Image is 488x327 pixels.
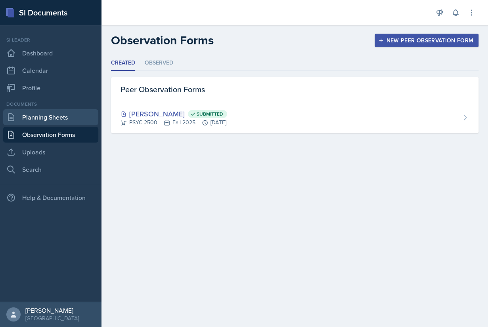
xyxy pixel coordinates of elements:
a: Uploads [3,144,98,160]
a: Dashboard [3,45,98,61]
div: Peer Observation Forms [111,77,478,102]
li: Observed [145,55,173,71]
a: [PERSON_NAME] Submitted PSYC 2500Fall 2025[DATE] [111,102,478,133]
div: PSYC 2500 Fall 2025 [DATE] [121,118,227,127]
div: Documents [3,101,98,108]
a: Profile [3,80,98,96]
a: Planning Sheets [3,109,98,125]
a: Calendar [3,63,98,78]
div: New Peer Observation Form [380,37,473,44]
div: Si leader [3,36,98,44]
h2: Observation Forms [111,33,214,48]
div: [GEOGRAPHIC_DATA] [25,314,79,322]
div: Help & Documentation [3,190,98,205]
span: Submitted [197,111,223,117]
div: [PERSON_NAME] [121,108,227,119]
li: Created [111,55,135,71]
a: Observation Forms [3,127,98,143]
a: Search [3,162,98,177]
div: [PERSON_NAME] [25,306,79,314]
button: New Peer Observation Form [375,34,478,47]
